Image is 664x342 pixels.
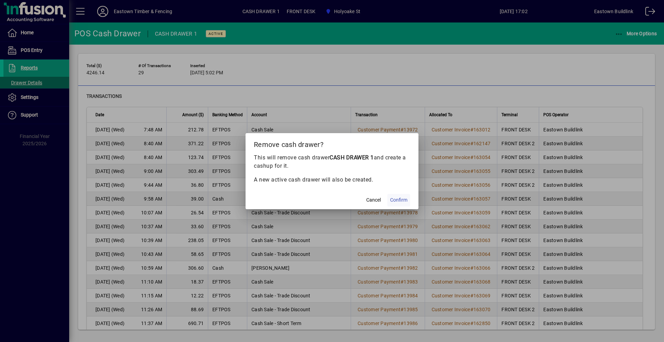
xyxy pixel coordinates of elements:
span: Confirm [390,196,407,204]
button: Confirm [387,194,410,206]
span: Cancel [366,196,381,204]
h2: Remove cash drawer? [246,133,418,153]
button: Cancel [362,194,385,206]
b: CASH DRAWER 1 [330,154,374,161]
p: This will remove cash drawer and create a cashup for it. [254,154,410,170]
p: A new active cash drawer will also be created. [254,176,410,184]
